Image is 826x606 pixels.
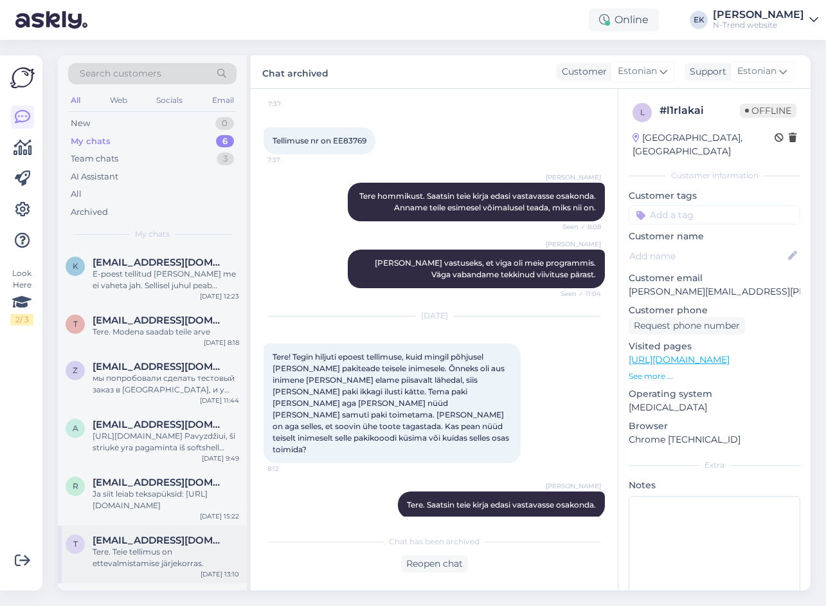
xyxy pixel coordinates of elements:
input: Add a tag [629,205,800,225]
div: [DATE] [264,310,605,322]
div: AI Assistant [71,170,118,183]
p: Operating system [629,387,800,401]
p: Customer name [629,230,800,243]
span: taaviparve@hot.ee [93,535,226,546]
p: See more ... [629,371,800,382]
p: Customer email [629,271,800,285]
span: Seen ✓ 8:08 [553,222,601,232]
div: All [68,92,83,109]
div: [DATE] 12:23 [200,291,239,301]
div: Socials [154,92,185,109]
div: E-poest tellitud [PERSON_NAME] me ei vaheta jah. Sellisel juhul peab mittesobiva toote tagastama ... [93,268,239,291]
span: Chat has been archived [389,536,480,547]
p: [PERSON_NAME][EMAIL_ADDRESS][PERSON_NAME][DOMAIN_NAME] [629,285,800,298]
p: Notes [629,479,800,492]
span: tiia395@gmail.com [93,315,226,326]
div: [DATE] 11:44 [200,396,239,405]
div: Request phone number [629,317,745,335]
span: zh.bakhtybayeva@gmail.com [93,361,226,372]
div: # l1rlakai [660,103,740,118]
div: Look Here [10,268,33,326]
div: 6 [216,135,234,148]
div: Reopen chat [401,555,468,573]
div: мы попробовали сделать тестовый заказ в [GEOGRAPHIC_DATA], и у нас получилось — система разрешила... [93,372,239,396]
div: [URL][DOMAIN_NAME] Pavyzdžiui, ši striukė yra pagaminta iš softshell medžiagos, turi 8000 mm vand... [93,430,239,454]
span: a [73,423,78,433]
span: z [73,365,78,375]
div: Online [589,8,659,32]
span: l [640,107,645,117]
div: 3 [217,152,234,165]
p: Chrome [TECHNICAL_ID] [629,433,800,446]
div: [GEOGRAPHIC_DATA], [GEOGRAPHIC_DATA] [633,131,775,158]
div: N-Trend website [713,20,804,30]
div: Web [107,92,130,109]
p: Customer tags [629,189,800,203]
div: New [71,117,90,130]
span: [PERSON_NAME] [546,481,601,491]
div: Archived [71,206,108,219]
div: [DATE] 13:10 [201,569,239,579]
span: t [73,539,78,549]
div: Email [210,92,237,109]
div: [DATE] 9:49 [202,454,239,463]
div: 0 [215,117,234,130]
span: Estonian [618,64,657,78]
span: Estonian [737,64,777,78]
span: [PERSON_NAME] [546,172,601,182]
span: 7:37 [268,99,316,109]
div: [PERSON_NAME] [713,10,804,20]
div: Ja siit leiab teksapüksid: [URL][DOMAIN_NAME] [93,488,239,511]
span: r [73,481,78,491]
input: Add name [629,249,786,263]
span: k [73,261,78,271]
span: Tere. Saatsin teie kirja edasi vastavasse osakonda. [407,500,596,510]
div: All [71,188,82,201]
span: Tere! Tegin hiljuti epoest tellimuse, kuid mingil põhjusel [PERSON_NAME] pakiteade teisele inimes... [273,352,511,454]
div: [DATE] 8:18 [204,338,239,347]
label: Chat archived [262,63,328,80]
span: rosannahlm@mail.ee [93,477,226,488]
div: Customer information [629,170,800,181]
span: Offline [740,104,796,118]
div: [DATE] 15:22 [200,511,239,521]
img: Askly Logo [10,66,35,90]
span: My chats [135,228,170,240]
div: Extra [629,459,800,471]
div: Tere. Teie tellimus on ettevalmistamise järjekorras. [93,546,239,569]
div: Customer [557,65,607,78]
span: Search customers [80,67,161,80]
a: [PERSON_NAME]N-Trend website [713,10,818,30]
span: 8:12 [267,464,316,473]
p: [MEDICAL_DATA] [629,401,800,414]
span: [PERSON_NAME] [546,239,601,249]
div: My chats [71,135,111,148]
span: kajalaur@hotmail.com [93,257,226,268]
span: t [73,319,78,329]
span: 7:37 [267,155,316,165]
div: Support [685,65,726,78]
span: [PERSON_NAME] vastuseks, et viga oli meie programmis. Väga vabandame tekkinud viivituse pärast. [375,258,598,279]
div: EK [690,11,708,29]
span: aiste.pagiryte@gmail.com [93,419,226,430]
p: Visited pages [629,340,800,353]
span: Seen ✓ 11:04 [553,289,601,298]
span: Tere hommikust. Saatsin teie kirja edasi vastavasse osakonda. Anname teile esimesel võimalusel te... [359,191,598,212]
a: [URL][DOMAIN_NAME] [629,354,730,365]
div: Team chats [71,152,118,165]
div: Tere. Modena saadab teile arve [93,326,239,338]
p: Browser [629,419,800,433]
p: Customer phone [629,304,800,317]
div: 2 / 3 [10,314,33,326]
span: Tellimuse nr on EE83769 [273,136,366,145]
